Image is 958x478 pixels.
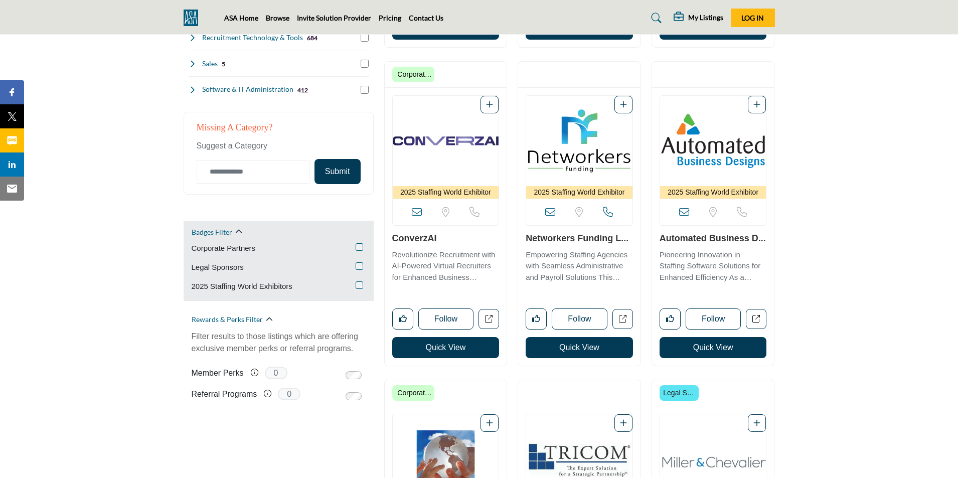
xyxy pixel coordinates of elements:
[686,308,741,330] button: Follow
[361,60,369,68] input: Select Sales checkbox
[192,243,256,254] label: Corporate Partners
[392,233,500,244] h3: ConverzAI
[526,337,633,358] button: Quick View
[356,262,363,270] input: Legal Sponsors checkbox
[662,187,764,198] p: 2025 Staffing World Exhibitor
[526,247,633,283] a: Empowering Staffing Agencies with Seamless Administrative and Payroll Solutions This company prov...
[392,337,500,358] button: Quick View
[356,281,363,289] input: 2025 Staffing World Exhibitors checkbox
[222,61,225,68] b: 5
[392,308,413,330] button: Like listing
[192,314,263,325] h2: Rewards & Perks Filter
[266,14,289,22] a: Browse
[356,243,363,251] input: Corporate Partners checkbox
[202,84,293,94] h4: Software & IT Administration: Software solutions and IT management services designed for staffing...
[197,141,267,150] span: Suggest a Category
[395,187,497,198] p: 2025 Staffing World Exhibitor
[361,86,369,94] input: Select Software & IT Administration checkbox
[660,249,767,283] p: Pioneering Innovation in Staffing Software Solutions for Enhanced Efficiency As a forerunner in t...
[612,309,633,330] a: Open networkers-funding-llc in new tab
[753,100,760,109] a: Add To List
[297,14,371,22] a: Invite Solution Provider
[660,233,766,243] a: Automated Business D...
[688,13,723,22] h5: My Listings
[642,10,668,26] a: Search
[346,371,362,379] input: Switch to Member Perks
[486,419,493,427] a: Add To List
[392,233,437,243] a: ConverzAI
[674,12,723,24] div: My Listings
[192,227,232,237] h2: Badges Filter
[660,96,766,199] a: Open Listing in new tab
[192,385,257,403] label: Referral Programs
[184,10,203,26] img: Site Logo
[192,262,244,273] label: Legal Sponsors
[528,187,630,198] p: 2025 Staffing World Exhibitor
[526,233,628,243] a: Networkers Funding L...
[361,34,369,42] input: Select Recruitment Technology & Tools checkbox
[222,59,225,68] div: 5 Results For Sales
[346,392,362,400] input: Switch to Referral Programs
[660,233,767,244] h3: Automated Business Designs Inc.
[202,33,303,43] h4: Recruitment Technology & Tools: Software platforms and digital tools to streamline recruitment an...
[192,364,244,382] label: Member Perks
[192,331,366,355] p: Filter results to those listings which are offering exclusive member perks or referral programs.
[660,96,766,186] img: Automated Business Designs Inc.
[392,249,500,283] p: Revolutionize Recruitment with AI-Powered Virtual Recruiters for Enhanced Business Success. The c...
[314,159,361,184] button: Submit
[197,160,309,184] input: Category Name
[297,85,308,94] div: 412 Results For Software & IT Administration
[409,14,443,22] a: Contact Us
[663,388,696,398] p: Legal Sponsor
[197,122,361,140] h2: Missing a Category?
[660,308,681,330] button: Like listing
[418,308,474,330] button: Follow
[660,337,767,358] button: Quick View
[552,308,607,330] button: Follow
[202,59,218,69] h4: Sales: Sales training, lead generation, and customer relationship management solutions for staffi...
[395,388,431,398] p: Corporate Partner
[660,247,767,283] a: Pioneering Innovation in Staffing Software Solutions for Enhanced Efficiency As a forerunner in t...
[486,100,493,109] a: Add To List
[307,33,317,42] div: 684 Results For Recruitment Technology & Tools
[379,14,401,22] a: Pricing
[753,419,760,427] a: Add To List
[478,309,499,330] a: Open converzai in new tab
[620,419,627,427] a: Add To List
[526,233,633,244] h3: Networkers Funding LLC
[297,87,308,94] b: 412
[278,388,300,400] span: 0
[526,308,547,330] button: Like listing
[395,69,431,80] p: Corporate Partner
[392,247,500,283] a: Revolutionize Recruitment with AI-Powered Virtual Recruiters for Enhanced Business Success. The c...
[393,96,499,199] a: Open Listing in new tab
[393,96,499,186] img: ConverzAI
[307,35,317,42] b: 684
[620,100,627,109] a: Add To List
[746,309,766,330] a: Open automated-business-designs-inc in new tab
[192,281,292,292] label: 2025 Staffing World Exhibitors
[224,14,258,22] a: ASA Home
[731,9,775,27] button: Log In
[265,367,287,379] span: 0
[526,96,632,199] a: Open Listing in new tab
[526,96,632,186] img: Networkers Funding LLC
[526,249,633,283] p: Empowering Staffing Agencies with Seamless Administrative and Payroll Solutions This company prov...
[741,14,764,22] span: Log In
